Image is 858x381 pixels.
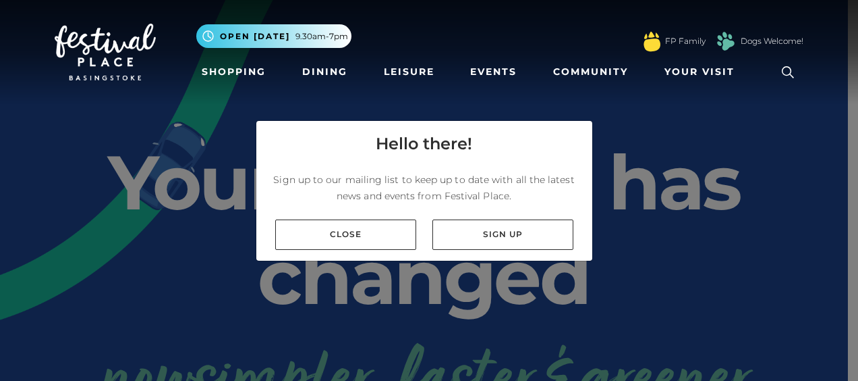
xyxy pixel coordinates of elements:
[55,24,156,80] img: Festival Place Logo
[378,59,440,84] a: Leisure
[376,132,472,156] h4: Hello there!
[659,59,747,84] a: Your Visit
[297,59,353,84] a: Dining
[267,172,581,204] p: Sign up to our mailing list to keep up to date with all the latest news and events from Festival ...
[196,24,351,48] button: Open [DATE] 9.30am-7pm
[665,35,706,47] a: FP Family
[295,30,348,43] span: 9.30am-7pm
[548,59,633,84] a: Community
[196,59,271,84] a: Shopping
[432,220,573,250] a: Sign up
[220,30,290,43] span: Open [DATE]
[275,220,416,250] a: Close
[465,59,522,84] a: Events
[741,35,803,47] a: Dogs Welcome!
[664,65,735,79] span: Your Visit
